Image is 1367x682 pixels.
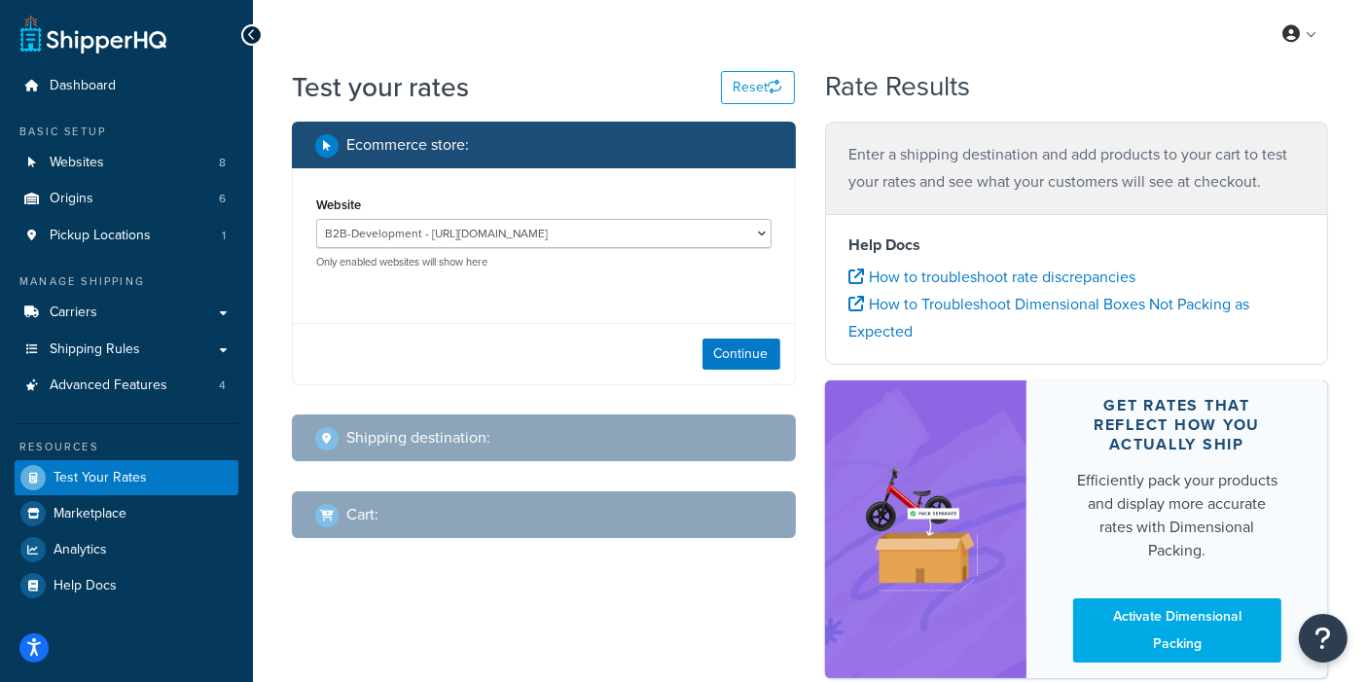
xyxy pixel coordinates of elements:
span: Origins [50,191,93,207]
h2: Cart : [346,506,378,523]
p: Only enabled websites will show here [316,255,772,269]
label: Website [316,197,361,212]
span: Shipping Rules [50,341,140,358]
span: 6 [219,191,226,207]
button: Continue [702,339,780,370]
a: Websites8 [15,145,238,181]
li: Pickup Locations [15,218,238,254]
a: Dashboard [15,68,238,104]
div: Basic Setup [15,124,238,140]
a: Analytics [15,532,238,567]
span: Test Your Rates [54,470,147,486]
span: Pickup Locations [50,228,151,244]
span: Carriers [50,305,97,321]
a: How to Troubleshoot Dimensional Boxes Not Packing as Expected [849,293,1250,342]
h4: Help Docs [849,233,1305,257]
span: Help Docs [54,578,117,594]
span: Websites [50,155,104,171]
button: Open Resource Center [1299,614,1348,663]
span: Marketplace [54,506,126,522]
li: Websites [15,145,238,181]
h1: Test your rates [292,68,469,106]
a: Shipping Rules [15,332,238,368]
h2: Rate Results [825,72,970,102]
span: Analytics [54,542,107,558]
a: Carriers [15,295,238,331]
li: Advanced Features [15,368,238,404]
a: Marketplace [15,496,238,531]
img: feature-image-dim-d40ad3071a2b3c8e08177464837368e35600d3c5e73b18a22c1e4bb210dc32ac.png [854,430,997,628]
span: Advanced Features [50,377,167,394]
a: Activate Dimensional Packing [1073,598,1282,663]
div: Get rates that reflect how you actually ship [1073,396,1282,454]
span: 8 [219,155,226,171]
a: Pickup Locations1 [15,218,238,254]
div: Manage Shipping [15,273,238,290]
span: 1 [222,228,226,244]
span: 4 [219,377,226,394]
h2: Shipping destination : [346,429,490,447]
a: Test Your Rates [15,460,238,495]
a: Advanced Features4 [15,368,238,404]
li: Origins [15,181,238,217]
p: Enter a shipping destination and add products to your cart to test your rates and see what your c... [849,141,1305,196]
div: Efficiently pack your products and display more accurate rates with Dimensional Packing. [1073,469,1282,562]
a: Help Docs [15,568,238,603]
a: Origins6 [15,181,238,217]
div: Resources [15,439,238,455]
button: Reset [721,71,795,104]
a: How to troubleshoot rate discrepancies [849,266,1136,288]
h2: Ecommerce store : [346,136,469,154]
span: Dashboard [50,78,116,94]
